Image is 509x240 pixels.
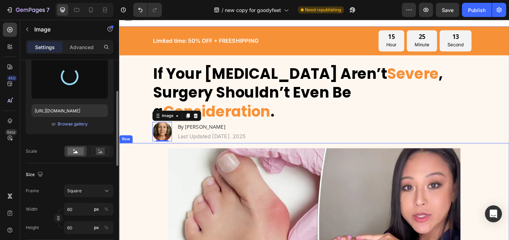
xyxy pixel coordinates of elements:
iframe: Design area [119,20,509,240]
button: px [102,223,111,232]
div: px [94,224,99,231]
span: new copy for goodyfeet [225,6,281,14]
div: Publish [468,6,486,14]
span: Save [442,7,454,13]
label: Height [26,224,39,231]
div: Beta [5,129,17,135]
span: / [222,6,223,14]
div: 13 [357,14,375,22]
div: Open Intercom Messenger [485,205,502,222]
button: Save [436,3,459,17]
button: Square [64,185,113,197]
input: https://example.com/image.jpg [31,104,108,117]
p: Minute [321,22,337,31]
p: By [PERSON_NAME] [64,113,138,120]
div: Undo/Redo [133,3,162,17]
strong: If Your [MEDICAL_DATA] Aren’t [37,47,291,70]
p: 7 [46,6,49,14]
input: px% [64,203,113,216]
button: % [92,205,101,213]
div: 450 [7,75,17,81]
button: % [92,223,101,232]
p: Hour [291,22,302,31]
p: Last Updated [DATE]. 2025 [64,123,138,130]
label: Frame [26,188,39,194]
div: 25 [321,14,337,22]
strong: , Surgery Shouldn’t Even Be a [37,47,352,111]
span: or [52,120,56,128]
button: px [102,205,111,213]
input: px% [64,221,113,234]
div: % [104,206,109,212]
strong: Consideration [48,89,164,111]
div: Row [1,127,13,133]
div: px [94,206,99,212]
p: Image [34,25,94,34]
p: Advanced [70,43,94,51]
div: % [104,224,109,231]
div: Image [45,101,60,107]
strong: . [164,89,169,111]
img: gempages_575601878851650122-f035d8c8-9138-4b66-9e89-bbe9b13d1d5e.png [36,111,57,132]
button: 7 [3,3,53,17]
button: Publish [462,3,492,17]
span: Need republishing [305,7,341,13]
p: Settings [35,43,55,51]
p: Second [357,22,375,31]
div: Size [26,170,45,180]
h2: Rich Text Editor. Editing area: main [63,112,138,121]
div: Scale [26,148,37,154]
div: Browse gallery [58,121,88,127]
strong: Severe [291,47,347,70]
span: Square [67,188,82,194]
label: Width [26,206,37,212]
button: Browse gallery [57,121,88,128]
